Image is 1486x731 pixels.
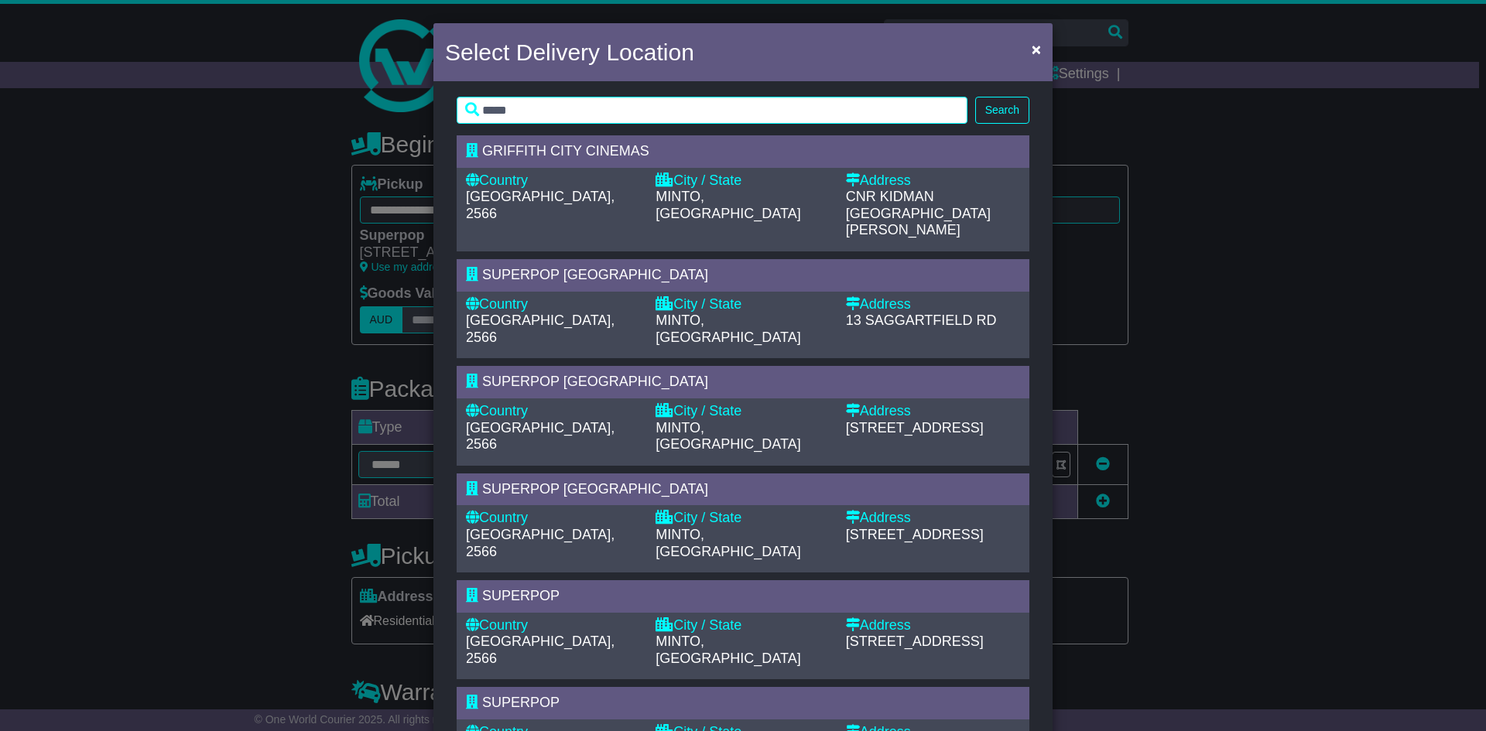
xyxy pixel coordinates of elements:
[466,403,640,420] div: Country
[656,527,800,559] span: MINTO, [GEOGRAPHIC_DATA]
[975,97,1029,124] button: Search
[846,189,991,237] span: CNR KIDMAN [GEOGRAPHIC_DATA][PERSON_NAME]
[846,296,1020,313] div: Address
[1024,33,1049,65] button: Close
[482,267,708,282] span: SUPERPOP [GEOGRAPHIC_DATA]
[466,617,640,634] div: Country
[482,588,560,603] span: SUPERPOP
[482,143,649,159] span: GRIFFITH CITY CINEMAS
[656,510,830,527] div: City / State
[846,403,1020,420] div: Address
[656,173,830,190] div: City / State
[846,173,1020,190] div: Address
[466,510,640,527] div: Country
[466,173,640,190] div: Country
[466,296,640,313] div: Country
[466,634,615,666] span: [GEOGRAPHIC_DATA], 2566
[656,420,800,453] span: MINTO, [GEOGRAPHIC_DATA]
[482,481,708,497] span: SUPERPOP [GEOGRAPHIC_DATA]
[846,510,1020,527] div: Address
[482,374,708,389] span: SUPERPOP [GEOGRAPHIC_DATA]
[656,296,830,313] div: City / State
[846,420,984,436] span: [STREET_ADDRESS]
[846,313,997,328] span: 13 SAGGARTFIELD RD
[445,35,694,70] h4: Select Delivery Location
[656,313,800,345] span: MINTO, [GEOGRAPHIC_DATA]
[482,695,560,710] span: SUPERPOP
[846,634,984,649] span: [STREET_ADDRESS]
[656,617,830,634] div: City / State
[466,189,615,221] span: [GEOGRAPHIC_DATA], 2566
[846,527,984,542] span: [STREET_ADDRESS]
[466,313,615,345] span: [GEOGRAPHIC_DATA], 2566
[656,189,800,221] span: MINTO, [GEOGRAPHIC_DATA]
[466,527,615,559] span: [GEOGRAPHIC_DATA], 2566
[656,403,830,420] div: City / State
[466,420,615,453] span: [GEOGRAPHIC_DATA], 2566
[656,634,800,666] span: MINTO, [GEOGRAPHIC_DATA]
[846,617,1020,634] div: Address
[1032,40,1041,58] span: ×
